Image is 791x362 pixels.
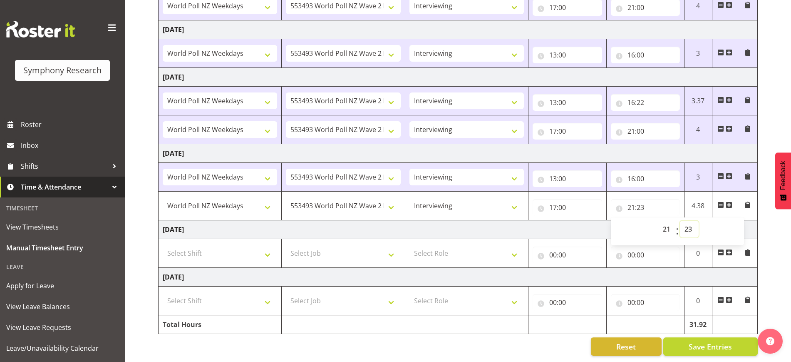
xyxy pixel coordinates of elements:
input: Click to select... [533,294,602,311]
input: Click to select... [533,199,602,216]
td: [DATE] [159,268,758,287]
input: Click to select... [533,170,602,187]
span: Time & Attendance [21,181,108,193]
span: View Leave Requests [6,321,119,334]
input: Click to select... [533,47,602,63]
span: Apply for Leave [6,280,119,292]
td: 4 [684,115,712,144]
td: 4.38 [684,192,712,220]
a: View Leave Balances [2,296,123,317]
span: : [676,221,679,242]
span: Reset [616,341,636,352]
td: [DATE] [159,220,758,239]
input: Click to select... [611,294,680,311]
img: help-xxl-2.png [766,337,774,345]
span: Inbox [21,139,121,152]
td: 31.92 [684,315,712,334]
td: Total Hours [159,315,282,334]
span: View Leave Balances [6,300,119,313]
span: Roster [21,118,121,131]
a: View Timesheets [2,217,123,237]
td: [DATE] [159,144,758,163]
a: Manual Timesheet Entry [2,237,123,258]
input: Click to select... [611,123,680,140]
input: Click to select... [611,94,680,111]
span: Shifts [21,160,108,172]
span: View Timesheets [6,221,119,233]
span: Leave/Unavailability Calendar [6,342,119,355]
input: Click to select... [611,247,680,263]
input: Click to select... [533,123,602,140]
input: Click to select... [611,170,680,187]
span: Feedback [779,161,787,190]
button: Feedback - Show survey [775,152,791,209]
span: Save Entries [689,341,732,352]
input: Click to select... [533,247,602,263]
div: Timesheet [2,200,123,217]
button: Reset [591,337,662,356]
td: [DATE] [159,68,758,87]
td: 3.37 [684,87,712,115]
td: [DATE] [159,20,758,39]
div: Symphony Research [23,64,102,77]
td: 0 [684,239,712,268]
a: View Leave Requests [2,317,123,338]
button: Save Entries [663,337,758,356]
td: 3 [684,163,712,192]
input: Click to select... [611,47,680,63]
input: Click to select... [533,94,602,111]
td: 0 [684,287,712,315]
img: Rosterit website logo [6,21,75,37]
a: Apply for Leave [2,275,123,296]
a: Leave/Unavailability Calendar [2,338,123,359]
div: Leave [2,258,123,275]
input: Click to select... [611,199,680,216]
td: 3 [684,39,712,68]
span: Manual Timesheet Entry [6,242,119,254]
